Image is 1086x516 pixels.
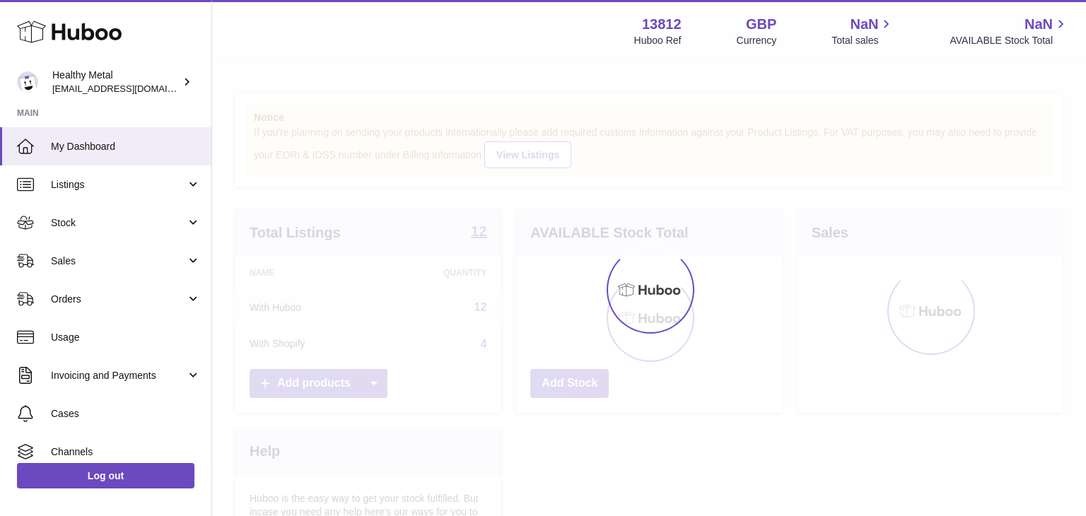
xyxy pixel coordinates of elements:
[51,140,201,153] span: My Dashboard
[17,71,38,93] img: internalAdmin-13812@internal.huboo.com
[850,15,878,34] span: NaN
[52,83,208,94] span: [EMAIL_ADDRESS][DOMAIN_NAME]
[52,69,180,95] div: Healthy Metal
[831,34,894,47] span: Total sales
[51,293,186,306] span: Orders
[746,15,776,34] strong: GBP
[1024,15,1053,34] span: NaN
[17,463,194,488] a: Log out
[950,15,1069,47] a: NaN AVAILABLE Stock Total
[642,15,682,34] strong: 13812
[950,34,1069,47] span: AVAILABLE Stock Total
[51,369,186,382] span: Invoicing and Payments
[831,15,894,47] a: NaN Total sales
[51,216,186,230] span: Stock
[51,178,186,192] span: Listings
[51,331,201,344] span: Usage
[634,34,682,47] div: Huboo Ref
[737,34,777,47] div: Currency
[51,445,201,459] span: Channels
[51,407,201,421] span: Cases
[51,254,186,268] span: Sales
